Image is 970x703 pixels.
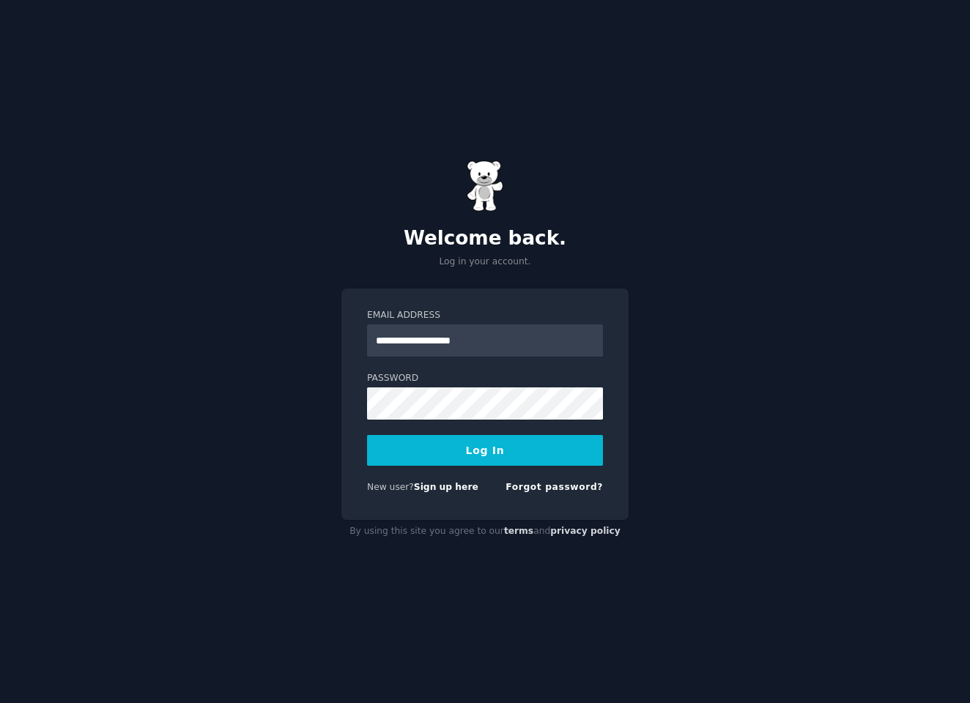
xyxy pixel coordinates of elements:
[367,482,414,492] span: New user?
[414,482,478,492] a: Sign up here
[341,256,629,269] p: Log in your account.
[550,526,621,536] a: privacy policy
[367,309,603,322] label: Email Address
[341,227,629,250] h2: Welcome back.
[467,160,503,212] img: Gummy Bear
[504,526,533,536] a: terms
[506,482,603,492] a: Forgot password?
[367,435,603,466] button: Log In
[367,372,603,385] label: Password
[341,520,629,543] div: By using this site you agree to our and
